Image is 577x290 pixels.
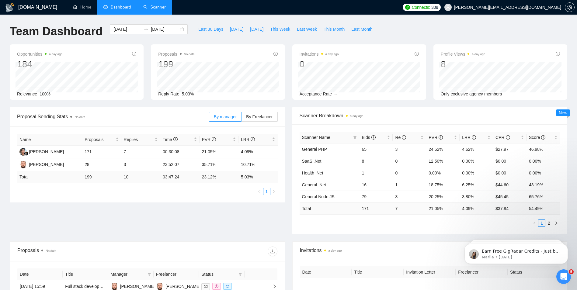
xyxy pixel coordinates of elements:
[19,161,27,168] img: ST
[160,171,199,183] td: 03:47:24
[300,112,560,119] span: Scanner Breakdown
[393,155,426,167] td: 0
[324,26,345,33] span: This Month
[250,26,263,33] span: [DATE]
[212,137,216,141] span: info-circle
[120,283,155,290] div: [PERSON_NAME]
[460,155,493,167] td: 0.00%
[65,284,137,289] a: Full stack developer ( Only Agencies )
[241,137,255,142] span: LRR
[495,135,510,140] span: CPR
[359,143,393,155] td: 65
[556,52,560,56] span: info-circle
[531,219,538,227] li: Previous Page
[268,249,277,254] span: download
[565,5,574,10] span: setting
[201,271,236,278] span: Status
[163,137,177,142] span: Time
[19,149,64,154] a: TH[PERSON_NAME]
[302,135,330,140] span: Scanner Name
[294,24,320,34] button: Last Week
[82,158,121,171] td: 28
[350,114,363,118] time: a day ago
[352,133,358,142] span: filter
[527,167,560,179] td: 0.00%
[113,26,141,33] input: Start date
[395,135,406,140] span: Re
[173,137,178,141] span: info-circle
[270,188,278,195] button: right
[393,143,426,155] td: 3
[460,179,493,191] td: 6.25%
[268,247,277,256] button: download
[19,162,64,167] a: ST[PERSON_NAME]
[82,134,121,146] th: Proposals
[460,167,493,179] td: 0.00%
[393,179,426,191] td: 1
[263,188,270,195] li: 1
[29,148,64,155] div: [PERSON_NAME]
[204,285,207,288] span: mail
[148,272,151,276] span: filter
[527,191,560,202] td: 65.76%
[146,270,152,279] span: filter
[455,231,577,274] iframe: Intercom notifications message
[441,58,485,70] div: 8
[198,26,223,33] span: Last 30 Days
[17,171,82,183] td: Total
[200,146,238,158] td: 21.05%
[527,143,560,155] td: 46.98%
[75,116,85,119] span: No data
[565,2,575,12] button: setting
[554,221,558,225] span: right
[268,284,277,288] span: right
[426,191,460,202] td: 20.25%
[565,5,575,10] a: setting
[493,179,527,191] td: $44.60
[371,135,376,140] span: info-circle
[132,52,136,56] span: info-circle
[393,167,426,179] td: 0
[412,4,430,11] span: Connects:
[493,155,527,167] td: $0.00
[144,27,148,32] span: swap-right
[273,52,278,56] span: info-circle
[270,188,278,195] li: Next Page
[17,268,63,280] th: Date
[506,135,510,140] span: info-circle
[431,4,438,11] span: 309
[144,27,148,32] span: to
[362,135,375,140] span: Bids
[230,26,243,33] span: [DATE]
[111,284,155,288] a: ST[PERSON_NAME]
[529,135,545,140] span: Score
[426,167,460,179] td: 0.00%
[158,58,194,70] div: 199
[19,148,27,156] img: TH
[17,247,147,256] div: Proposals
[393,191,426,202] td: 3
[302,182,326,187] a: General .Net
[165,283,200,290] div: [PERSON_NAME]
[359,202,393,214] td: 171
[121,158,160,171] td: 3
[545,219,553,227] li: 2
[24,151,28,156] img: gigradar-bm.png
[158,50,194,58] span: Proposals
[17,134,82,146] th: Name
[493,202,527,214] td: $ 37.84
[493,167,527,179] td: $0.00
[441,50,485,58] span: Profile Views
[441,91,502,96] span: Only exclusive agency members
[297,26,317,33] span: Last Week
[300,91,332,96] span: Acceptance Rate
[351,26,372,33] span: Last Month
[17,58,62,70] div: 184
[82,146,121,158] td: 171
[569,269,574,274] span: 9
[40,91,50,96] span: 100%
[404,266,456,278] th: Invitation Letter
[256,188,263,195] li: Previous Page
